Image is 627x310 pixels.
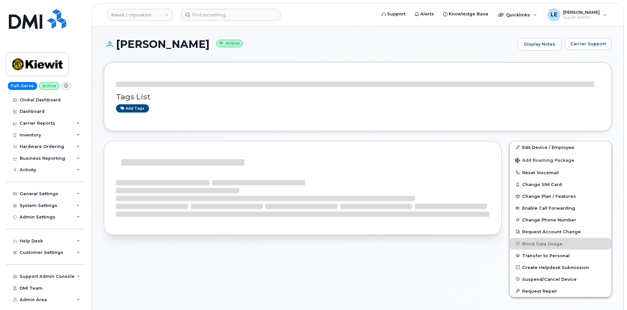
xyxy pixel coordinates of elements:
[565,38,612,50] button: Carrier Support
[510,285,611,297] button: Request Repair
[510,141,611,153] a: Edit Device / Employee
[570,41,606,47] span: Carrier Support
[518,38,561,51] a: Display Notes
[510,273,611,285] button: Suspend/Cancel Device
[510,214,611,226] button: Change Phone Number
[510,261,611,273] a: Create Helpdesk Submission
[510,250,611,261] button: Transfer to Personal
[522,277,577,281] span: Suspend/Cancel Device
[510,153,611,167] button: Add Roaming Package
[510,167,611,178] button: Reset Voicemail
[116,93,599,101] h3: Tags List
[216,40,243,47] small: Active
[510,226,611,238] button: Request Account Change
[104,38,515,50] h1: [PERSON_NAME]
[510,178,611,190] button: Change SIM Card
[510,202,611,214] button: Enable Call Forwarding
[522,206,575,211] span: Enable Call Forwarding
[510,190,611,202] button: Change Plan / Features
[522,194,576,199] span: Change Plan / Features
[515,158,574,164] span: Add Roaming Package
[116,104,149,113] a: Add tags
[510,238,611,250] button: Block Data Usage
